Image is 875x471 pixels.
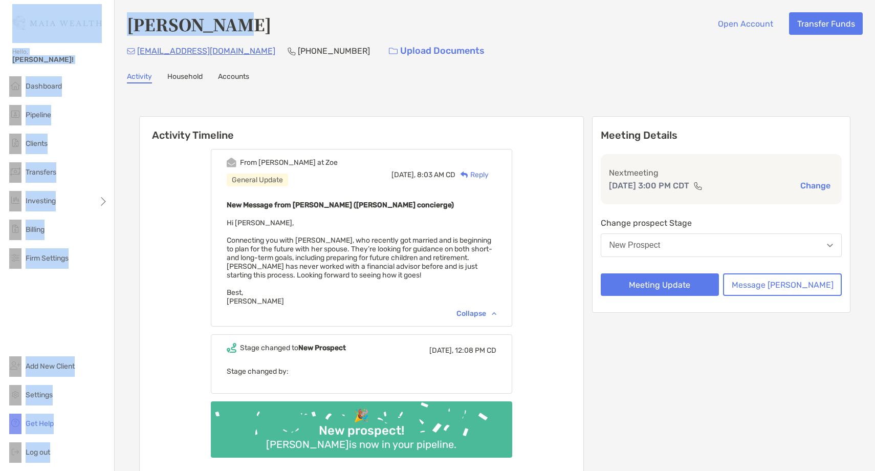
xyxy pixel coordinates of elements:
[26,225,45,234] span: Billing
[9,108,21,120] img: pipeline icon
[140,117,583,141] h6: Activity Timeline
[9,223,21,235] img: billing icon
[26,82,62,91] span: Dashboard
[455,346,496,355] span: 12:08 PM CD
[240,158,338,167] div: From [PERSON_NAME] at Zoe
[211,401,512,449] img: Confetti
[9,251,21,264] img: firm-settings icon
[9,417,21,429] img: get-help icon
[26,111,51,119] span: Pipeline
[227,219,492,306] span: Hi [PERSON_NAME], Connecting you with [PERSON_NAME], who recently got married and is beginning to...
[127,12,271,36] h4: [PERSON_NAME]
[609,241,661,250] div: New Prospect
[789,12,863,35] button: Transfer Funds
[601,217,842,229] p: Change prospect Stage
[26,197,56,205] span: Investing
[9,137,21,149] img: clients icon
[227,201,454,209] b: New Message from [PERSON_NAME] ([PERSON_NAME] concierge)
[389,48,398,55] img: button icon
[227,174,288,186] div: General Update
[262,438,461,451] div: [PERSON_NAME] is now in your pipeline.
[298,45,370,57] p: [PHONE_NUMBER]
[492,312,496,315] img: Chevron icon
[12,4,102,41] img: Zoe Logo
[349,409,373,423] div: 🎉
[9,194,21,206] img: investing icon
[127,72,152,83] a: Activity
[456,309,496,318] div: Collapse
[827,244,833,247] img: Open dropdown arrow
[429,346,453,355] span: [DATE],
[455,169,489,180] div: Reply
[26,419,54,428] span: Get Help
[417,170,455,179] span: 8:03 AM CD
[9,445,21,458] img: logout icon
[298,344,346,352] b: New Prospect
[391,170,415,179] span: [DATE],
[240,344,346,352] div: Stage changed to
[26,362,75,371] span: Add New Client
[601,273,719,296] button: Meeting Update
[227,158,236,167] img: Event icon
[26,168,56,177] span: Transfers
[609,166,834,179] p: Next meeting
[723,273,842,296] button: Message [PERSON_NAME]
[167,72,203,83] a: Household
[382,40,491,62] a: Upload Documents
[12,55,108,64] span: [PERSON_NAME]!
[9,359,21,372] img: add_new_client icon
[26,139,48,148] span: Clients
[601,233,842,257] button: New Prospect
[288,47,296,55] img: Phone Icon
[797,180,834,191] button: Change
[227,343,236,353] img: Event icon
[9,79,21,92] img: dashboard icon
[9,165,21,178] img: transfers icon
[9,388,21,400] img: settings icon
[601,129,842,142] p: Meeting Details
[127,48,135,54] img: Email Icon
[26,391,53,399] span: Settings
[218,72,249,83] a: Accounts
[710,12,781,35] button: Open Account
[227,365,496,378] p: Stage changed by:
[137,45,275,57] p: [EMAIL_ADDRESS][DOMAIN_NAME]
[461,172,468,178] img: Reply icon
[315,423,408,438] div: New prospect!
[693,182,703,190] img: communication type
[609,179,689,192] p: [DATE] 3:00 PM CDT
[26,254,69,263] span: Firm Settings
[26,448,50,457] span: Log out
